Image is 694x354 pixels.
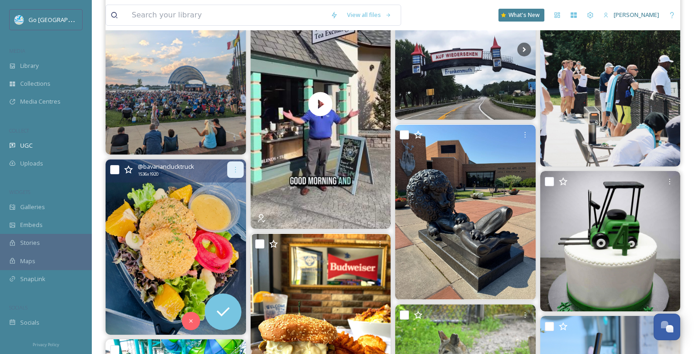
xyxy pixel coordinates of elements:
[33,342,59,348] span: Privacy Policy
[33,338,59,349] a: Privacy Policy
[395,125,536,300] img: "The Lion and Mouse" Marshall M. Fredericks 1988 Sculpture Bronze This sculpture illustrates the ...
[540,171,681,311] img: Most kids want dinosaurs or superheroes. Wyatt? He loves forklifts. 🏗🎂 So we got to work and made...
[20,238,40,247] span: Stories
[15,15,24,24] img: GoGreatLogo_MISkies_RegionalTrails%20%281%29.png
[106,160,246,335] img: NEW on the Bavarian Inn Cluck Truck! 🥗 The Walking Salad features Mixed Greens, Crispy Bacon, Che...
[127,5,326,25] input: Search your library
[138,162,194,171] span: @ bavarianclucktruck
[614,11,659,19] span: [PERSON_NAME]
[20,203,45,211] span: Galleries
[9,127,29,134] span: COLLECT
[20,97,61,106] span: Media Centres
[138,171,158,177] span: 1536 x 1920
[20,257,35,265] span: Maps
[342,6,396,24] a: View all files
[20,318,39,327] span: Socials
[20,275,45,283] span: SnapLink
[20,221,43,229] span: Embeds
[20,79,50,88] span: Collections
[498,9,544,22] a: What's New
[20,61,39,70] span: Library
[28,15,96,24] span: Go [GEOGRAPHIC_DATA]
[654,314,680,340] button: Open Chat
[20,141,33,150] span: UGC
[599,6,664,24] a: [PERSON_NAME]
[9,47,25,54] span: MEDIA
[9,188,30,195] span: WIDGETS
[20,159,43,168] span: Uploads
[9,304,28,311] span: SOCIALS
